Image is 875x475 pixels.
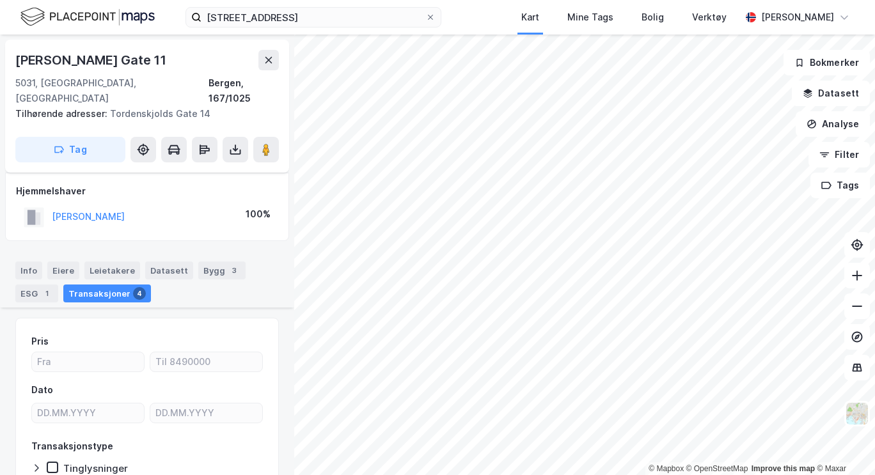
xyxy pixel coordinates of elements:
div: Bergen, 167/1025 [209,75,279,106]
input: Søk på adresse, matrikkel, gårdeiere, leietakere eller personer [201,8,425,27]
button: Datasett [792,81,870,106]
input: Til 8490000 [150,352,262,371]
div: Transaksjoner [63,284,151,302]
a: Mapbox [649,464,684,473]
a: OpenStreetMap [686,464,748,473]
div: Kart [521,10,539,25]
iframe: Chat Widget [811,414,875,475]
div: Kontrollprogram for chat [811,414,875,475]
div: Pris [31,334,49,349]
div: ESG [15,284,58,302]
input: Fra [32,352,144,371]
div: [PERSON_NAME] [761,10,834,25]
div: Hjemmelshaver [16,183,278,199]
div: Bygg [198,261,246,279]
div: 5031, [GEOGRAPHIC_DATA], [GEOGRAPHIC_DATA] [15,75,209,106]
img: Z [845,401,869,426]
div: [PERSON_NAME] Gate 11 [15,50,169,70]
button: Analyse [796,111,870,137]
div: Verktøy [692,10,727,25]
div: 4 [133,287,146,300]
div: 1 [40,287,53,300]
div: Info [15,261,42,279]
div: 3 [228,264,240,277]
div: Tordenskjolds Gate 14 [15,106,269,121]
a: Improve this map [752,464,815,473]
div: Bolig [642,10,664,25]
div: Mine Tags [567,10,613,25]
span: Tilhørende adresser: [15,108,110,119]
div: Transaksjonstype [31,439,113,454]
div: Dato [31,382,53,398]
button: Bokmerker [784,50,870,75]
button: Tags [810,173,870,198]
input: DD.MM.YYYY [32,403,144,423]
div: Tinglysninger [63,462,128,474]
div: 100% [246,206,271,222]
button: Filter [808,142,870,167]
div: Datasett [145,261,193,279]
div: Eiere [47,261,79,279]
img: logo.f888ab2527a4732fd821a326f86c7f29.svg [20,6,155,28]
button: Tag [15,137,125,162]
div: Leietakere [84,261,140,279]
input: DD.MM.YYYY [150,403,262,423]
